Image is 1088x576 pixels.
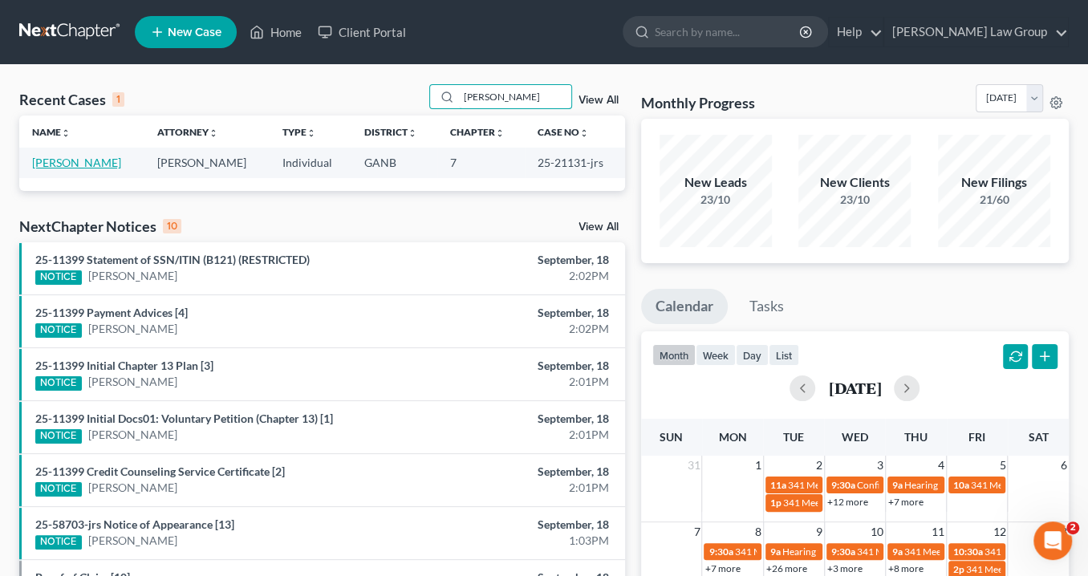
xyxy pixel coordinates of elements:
a: +7 more [888,496,924,508]
span: 10a [953,479,969,491]
span: Wed [842,430,868,444]
a: Client Portal [310,18,414,47]
span: 9a [770,546,781,558]
div: 23/10 [660,192,772,208]
div: September, 18 [428,411,609,427]
span: Thu [904,430,928,444]
span: Sat [1028,430,1048,444]
span: New Case [168,26,221,39]
a: 25-11399 Credit Counseling Service Certificate [2] [35,464,285,478]
div: 1 [112,92,124,107]
span: Mon [718,430,746,444]
i: unfold_more [307,128,316,138]
a: Attorneyunfold_more [157,126,218,138]
button: list [769,344,799,366]
div: 2:02PM [428,268,609,284]
span: 9a [892,546,903,558]
div: New Filings [938,173,1050,192]
a: Nameunfold_more [32,126,71,138]
div: 2:02PM [428,321,609,337]
a: +12 more [827,496,868,508]
div: New Clients [798,173,911,192]
span: 3 [875,456,885,475]
span: 7 [692,522,701,542]
span: 5 [997,456,1007,475]
div: September, 18 [428,305,609,321]
div: September, 18 [428,252,609,268]
div: 2:01PM [428,374,609,390]
div: 2:01PM [428,427,609,443]
span: 341 Meeting for [PERSON_NAME] [857,546,1001,558]
h3: Monthly Progress [641,93,755,112]
div: NOTICE [35,482,82,497]
div: NOTICE [35,270,82,285]
a: [PERSON_NAME] [88,374,177,390]
a: Chapterunfold_more [450,126,505,138]
div: 1:03PM [428,533,609,549]
i: unfold_more [408,128,417,138]
span: 10 [869,522,885,542]
a: 25-11399 Payment Advices [4] [35,306,188,319]
td: GANB [351,148,437,177]
span: Tue [783,430,804,444]
a: Tasks [735,289,798,324]
span: Hearing for [PERSON_NAME] [782,546,907,558]
span: 2p [953,563,964,575]
span: 1p [770,497,781,509]
span: 9:30a [708,546,733,558]
h2: [DATE] [828,379,881,396]
div: September, 18 [428,464,609,480]
button: day [736,344,769,366]
span: 9a [892,479,903,491]
button: month [652,344,696,366]
span: 1 [753,456,763,475]
a: [PERSON_NAME] [88,427,177,443]
div: NOTICE [35,323,82,338]
a: +8 more [888,562,924,574]
div: 21/60 [938,192,1050,208]
a: +3 more [827,562,863,574]
span: 11 [930,522,946,542]
div: NOTICE [35,535,82,550]
td: 25-21131-jrs [525,148,624,177]
a: [PERSON_NAME] [88,533,177,549]
span: 341 Meeting for [PERSON_NAME] [783,497,928,509]
span: 6 [1059,456,1069,475]
span: 341 Meeting for [PERSON_NAME] [904,546,1049,558]
a: Typeunfold_more [282,126,316,138]
a: [PERSON_NAME] [88,268,177,284]
td: [PERSON_NAME] [144,148,270,177]
span: 341 Meeting for [PERSON_NAME] [788,479,932,491]
span: 31 [685,456,701,475]
span: 4 [936,456,946,475]
i: unfold_more [209,128,218,138]
span: 11a [770,479,786,491]
button: week [696,344,736,366]
span: 2 [814,456,824,475]
div: NOTICE [35,429,82,444]
div: New Leads [660,173,772,192]
i: unfold_more [579,128,589,138]
a: Case Nounfold_more [538,126,589,138]
span: 9:30a [831,546,855,558]
a: [PERSON_NAME] [88,321,177,337]
a: [PERSON_NAME] [88,480,177,496]
a: Calendar [641,289,728,324]
div: 2:01PM [428,480,609,496]
span: 9 [814,522,824,542]
a: 25-58703-jrs Notice of Appearance [13] [35,517,234,531]
input: Search by name... [655,17,802,47]
a: 25-11399 Initial Docs01: Voluntary Petition (Chapter 13) [1] [35,412,333,425]
span: 341 Meeting for [PERSON_NAME] & [PERSON_NAME] [734,546,964,558]
div: Recent Cases [19,90,124,109]
span: Confirmation Hearing for [PERSON_NAME] [857,479,1041,491]
span: 2 [1066,521,1079,534]
span: 10:30a [953,546,983,558]
a: [PERSON_NAME] Law Group [884,18,1068,47]
input: Search by name... [459,85,571,108]
i: unfold_more [495,128,505,138]
td: 7 [437,148,525,177]
a: View All [579,221,619,233]
a: Home [242,18,310,47]
span: 8 [753,522,763,542]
